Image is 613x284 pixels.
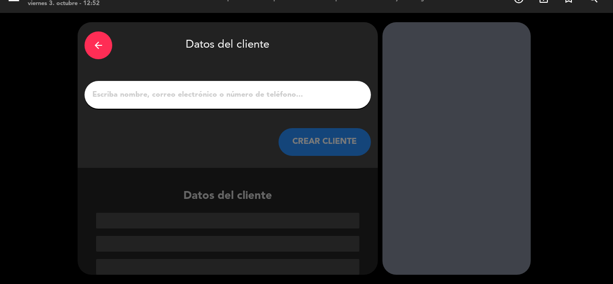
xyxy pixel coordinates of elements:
[85,29,371,62] div: Datos del cliente
[279,128,371,156] button: CREAR CLIENTE
[93,40,104,51] i: arrow_back
[91,88,364,101] input: Escriba nombre, correo electrónico o número de teléfono...
[78,187,378,275] div: Datos del cliente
